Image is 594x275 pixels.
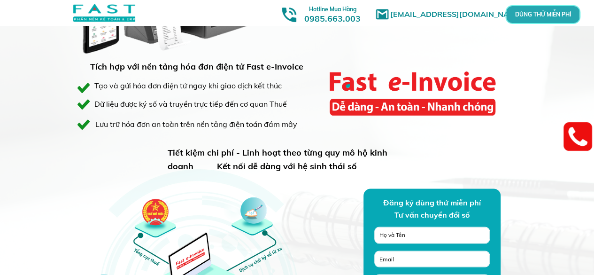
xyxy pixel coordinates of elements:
input: Email [377,251,487,267]
h3: Tích hợp với nền tảng hóa đơn điện tử Fast e-Invoice [90,60,305,74]
div: Dữ liệu được ký số và truyền trực tiếp đến cơ quan Thuế [94,98,319,110]
h3: Tiết kiệm chi phí - Linh hoạt theo từng quy mô hộ kinh doanh [168,146,415,173]
div: Đăng ký dùng thử miễn phí Tư vấn chuyển đổi số [338,197,526,221]
span: Hotline Mua Hàng [309,6,356,13]
input: Họ và Tên [377,227,487,243]
h3: 0985.663.003 [294,3,371,24]
h1: [EMAIL_ADDRESS][DOMAIN_NAME] [390,8,529,21]
div: Lưu trữ hóa đơn an toàn trên nền tảng điện toán đám mây [95,118,300,131]
div: Kết nối dễ dàng với hệ sinh thái số [217,160,365,173]
div: Tạo và gửi hóa đơn điện tử ngay khi giao dịch kết thúc [94,80,282,92]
